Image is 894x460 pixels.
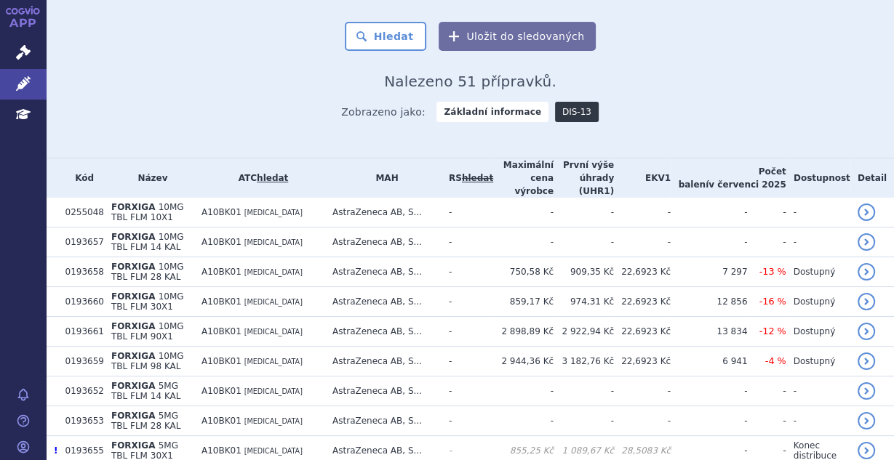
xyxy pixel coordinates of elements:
[614,158,671,198] th: EKV1
[244,238,303,246] span: [MEDICAL_DATA]
[493,158,554,198] th: Maximální cena výrobce
[442,158,493,198] th: RS
[462,173,493,183] a: vyhledávání neobsahuje žádnou platnou referenční skupinu
[671,347,747,376] td: 6 941
[614,376,671,406] td: -
[325,376,442,406] td: AstraZeneca AB, S...
[244,447,303,455] span: [MEDICAL_DATA]
[325,227,442,257] td: AstraZeneca AB, S...
[786,287,850,317] td: Dostupný
[111,291,184,312] span: 10MG TBL FLM 30X1
[671,158,786,198] th: Počet balení
[614,347,671,376] td: 22,6923 Kč
[111,351,156,361] span: FORXIGA
[786,317,850,347] td: Dostupný
[759,266,786,277] span: -13 %
[257,173,288,183] a: hledat
[786,257,850,287] td: Dostupný
[194,158,325,198] th: ATC
[201,207,242,217] span: A10BK01
[554,257,614,287] td: 909,35 Kč
[759,296,786,307] span: -16 %
[111,202,184,222] span: 10MG TBL FLM 10X1
[671,406,747,436] td: -
[554,198,614,227] td: -
[201,386,242,396] span: A10BK01
[554,376,614,406] td: -
[325,257,442,287] td: AstraZeneca AB, S...
[111,351,184,371] span: 10MG TBL FLM 98 KAL
[671,257,747,287] td: 7 297
[786,227,850,257] td: -
[325,287,442,317] td: AstraZeneca AB, S...
[614,227,671,257] td: -
[858,203,875,221] a: detail
[850,158,894,198] th: Detail
[111,232,156,242] span: FORXIGA
[493,257,554,287] td: 750,58 Kč
[244,417,303,425] span: [MEDICAL_DATA]
[671,317,747,347] td: 13 834
[671,287,747,317] td: 12 856
[858,233,875,251] a: detail
[747,406,786,436] td: -
[858,263,875,281] a: detail
[111,411,156,421] span: FORXIGA
[671,198,747,227] td: -
[614,317,671,347] td: 22,6923 Kč
[442,287,493,317] td: -
[325,158,442,198] th: MAH
[747,198,786,227] td: -
[345,22,427,51] button: Hledat
[201,237,242,247] span: A10BK01
[57,198,103,227] td: 0255048
[57,376,103,406] td: 0193652
[614,198,671,227] td: -
[325,317,442,347] td: AstraZeneca AB, S...
[57,347,103,376] td: 0193659
[759,326,786,336] span: -12 %
[554,227,614,257] td: -
[201,416,242,426] span: A10BK01
[201,445,242,456] span: A10BK01
[493,317,554,347] td: 2 898,89 Kč
[442,317,493,347] td: -
[244,209,303,217] span: [MEDICAL_DATA]
[554,317,614,347] td: 2 922,94 Kč
[614,287,671,317] td: 22,6923 Kč
[439,22,596,51] button: Uložit do sledovaných
[442,227,493,257] td: -
[747,227,786,257] td: -
[201,267,242,277] span: A10BK01
[554,406,614,436] td: -
[244,298,303,306] span: [MEDICAL_DATA]
[111,411,180,431] span: 5MG TBL FLM 28 KAL
[858,293,875,310] a: detail
[765,355,786,366] span: -4 %
[554,347,614,376] td: 3 182,76 Kč
[111,262,184,282] span: 10MG TBL FLM 28 KAL
[57,158,103,198] th: Kód
[57,257,103,287] td: 0193658
[493,406,554,436] td: -
[786,376,850,406] td: -
[244,268,303,276] span: [MEDICAL_DATA]
[709,179,786,190] span: v červenci 2025
[493,347,554,376] td: 2 944,36 Kč
[111,321,184,342] span: 10MG TBL FLM 90X1
[786,406,850,436] td: -
[786,347,850,376] td: Dostupný
[493,376,554,406] td: -
[493,227,554,257] td: -
[442,347,493,376] td: -
[111,381,180,401] span: 5MG TBL FLM 14 KAL
[858,352,875,370] a: detail
[555,102,599,122] a: DIS-13
[671,227,747,257] td: -
[111,232,184,252] span: 10MG TBL FLM 14 KAL
[57,227,103,257] td: 0193657
[54,445,57,456] span: Poslední data tohoto produktu jsou ze SCAU platného k 01.12.2022.
[614,257,671,287] td: 22,6923 Kč
[325,347,442,376] td: AstraZeneca AB, S...
[436,102,548,122] strong: Základní informace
